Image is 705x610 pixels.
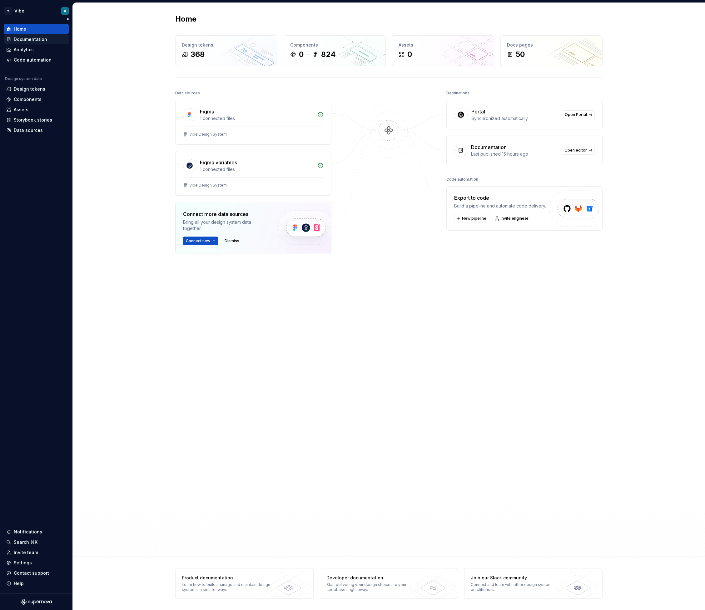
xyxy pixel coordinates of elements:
[21,599,52,605] svg: Supernova Logo
[189,183,227,188] div: Vibe Design System
[299,49,304,59] div: 0
[191,49,205,59] div: 368
[471,582,562,592] div: Connect and learn with other design system practitioners.
[14,96,42,102] div: Components
[471,575,562,581] div: Join our Slack community
[454,214,489,223] button: New pipeline
[284,35,386,66] a: Components0824
[446,175,478,184] div: Code automation
[14,580,24,587] div: Help
[14,26,26,32] div: Home
[4,7,12,15] div: V
[4,45,69,55] a: Analytics
[14,86,45,92] div: Design tokens
[493,214,531,223] a: Invite engineer
[516,49,525,59] div: 50
[200,166,314,172] div: 1 connected files
[399,42,488,48] div: Assets
[462,216,486,221] span: New pipeline
[14,539,37,545] div: Search ⌘K
[326,582,417,592] div: Start delivering your design choices to your codebases right away.
[200,115,314,122] div: 1 connected files
[326,575,417,581] div: Developer documentation
[4,94,69,104] a: Components
[4,105,69,115] a: Assets
[500,35,603,66] a: Docs pages50
[562,146,595,155] a: Open editor
[454,194,546,202] div: Export to code
[4,115,69,125] a: Storybook stories
[290,42,379,48] div: Components
[4,558,69,568] a: Settings
[14,127,43,133] div: Data sources
[471,108,485,115] div: Portal
[14,57,52,63] div: Code automation
[175,89,200,97] div: Data sources
[1,4,71,17] button: VVibeA
[182,42,271,48] div: Design tokens
[4,34,69,44] a: Documentation
[225,238,239,243] span: Dismiss
[4,24,69,34] a: Home
[175,151,331,196] a: Figma variables1 connected filesVibe Design System
[392,35,494,66] a: Assets0
[14,8,24,14] div: Vibe
[183,219,267,232] div: Bring all your design system data together.
[200,159,237,166] div: Figma variables
[14,570,49,576] div: Contact support
[564,148,587,153] span: Open editor
[4,84,69,94] a: Design tokens
[14,36,47,42] div: Documentation
[501,216,529,221] span: Invite engineer
[182,582,273,592] div: Learn how to build, manage and maintain design systems in smarter ways.
[5,76,42,81] div: Design system data
[4,125,69,135] a: Data sources
[14,107,28,113] div: Assets
[14,47,34,53] div: Analytics
[464,568,603,599] a: Join our Slack communityConnect and learn with other design system practitioners.
[4,578,69,588] button: Help
[186,238,210,243] span: Connect new
[175,35,277,66] a: Design tokens368
[320,568,458,599] a: Developer documentationStart delivering your design choices to your codebases right away.
[14,549,38,556] div: Invite team
[14,560,32,566] div: Settings
[14,117,52,123] div: Storybook stories
[565,112,587,117] span: Open Portal
[4,568,69,578] button: Contact support
[189,132,227,137] div: Vibe Design System
[183,237,218,245] button: Connect new
[222,237,242,245] button: Dismiss
[175,100,331,145] a: Figma1 connected filesVibe Design System
[175,568,314,599] a: Product documentationLearn how to build, manage and maintain design systems in smarter ways.
[471,151,558,157] div: Last published 15 hours ago
[182,575,273,581] div: Product documentation
[562,110,595,119] a: Open Portal
[471,115,558,122] div: Synchronized automatically
[507,42,596,48] div: Docs pages
[321,49,336,59] div: 824
[4,55,69,65] a: Code automation
[4,527,69,537] button: Notifications
[200,108,214,115] div: Figma
[64,8,66,13] div: A
[4,537,69,547] button: Search ⌘K
[175,14,196,24] h2: Home
[14,529,42,535] div: Notifications
[471,143,507,151] div: Documentation
[446,89,469,97] div: Destinations
[4,547,69,557] a: Invite team
[183,210,267,218] div: Connect more data sources
[64,15,72,23] button: Collapse sidebar
[407,49,412,59] div: 0
[454,203,546,209] div: Build a pipeline and automate code delivery.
